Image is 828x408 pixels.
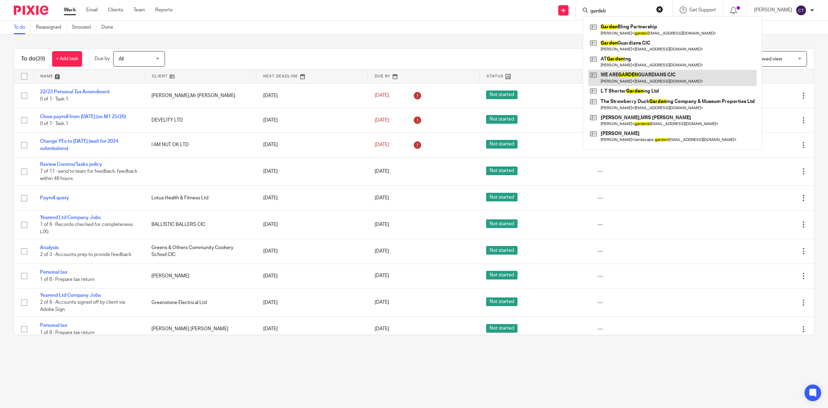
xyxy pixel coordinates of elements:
[486,140,517,149] span: Not started
[486,167,517,175] span: Not started
[486,219,517,228] span: Not started
[40,277,95,282] span: 1 of 8 · Prepare tax return
[40,139,118,151] a: Change YEs to [DATE] (wait for 2024 submissions)
[40,293,101,298] a: Yearend Ltd Company Jobs
[375,196,389,200] span: [DATE]
[145,317,256,341] td: [PERSON_NAME] [PERSON_NAME]
[598,299,695,306] div: ---
[375,169,389,174] span: [DATE]
[119,57,124,61] span: All
[72,21,96,34] a: Snoozed
[155,7,172,13] a: Reports
[256,239,368,264] td: [DATE]
[598,248,695,255] div: ---
[598,273,695,279] div: ---
[375,327,389,332] span: [DATE]
[40,215,101,220] a: Yearend Ltd Company Jobs
[40,270,67,275] a: Personal tax
[486,91,517,99] span: Not started
[743,57,782,61] span: Select saved view
[486,115,517,124] span: Not started
[590,8,652,15] input: Search
[598,325,695,332] div: ---
[256,157,368,186] td: [DATE]
[486,297,517,306] span: Not started
[375,274,389,278] span: [DATE]
[40,114,126,119] a: Close payroll from [DATE] (so M1 25/26)
[40,169,137,181] span: 7 of 11 · send to team for feedback, feedback within 48 hours
[145,186,256,210] td: Lotus Health & Fitness Ltd
[145,210,256,239] td: BALLISTIC BALLERS CIC
[40,330,95,335] span: 1 of 8 · Prepare tax return
[40,222,133,234] span: 1 of 6 · Records checked for completeness (JX)
[145,83,256,108] td: [PERSON_NAME],Mr [PERSON_NAME]
[101,21,118,34] a: Done
[796,5,807,16] img: svg%3E
[689,8,716,12] span: Get Support
[145,288,256,316] td: Greenstone Electrical Ltd
[40,162,102,167] a: Review Comms/Tasks policy
[486,246,517,255] span: Not started
[754,7,792,13] p: [PERSON_NAME]
[256,108,368,132] td: [DATE]
[40,196,69,200] a: Payroll query
[21,55,45,63] h1: To do
[375,142,389,147] span: [DATE]
[145,108,256,132] td: DEVELITY LTD
[145,133,256,157] td: I AM NUT OK LTD
[40,323,67,328] a: Personal tax
[40,97,68,102] span: 0 of 1 · Task 1
[134,7,145,13] a: Team
[598,194,695,201] div: ---
[36,56,45,61] span: (29)
[656,6,663,13] button: Clear
[256,264,368,288] td: [DATE]
[64,7,76,13] a: Work
[256,288,368,316] td: [DATE]
[14,6,48,15] img: Pixie
[256,133,368,157] td: [DATE]
[52,51,82,67] a: + Add task
[486,324,517,333] span: Not started
[145,239,256,264] td: Greens & Others Community Cookery School CIC
[375,118,389,123] span: [DATE]
[598,221,695,228] div: ---
[256,210,368,239] td: [DATE]
[256,186,368,210] td: [DATE]
[14,21,31,34] a: To do
[40,252,131,257] span: 2 of 3 · Accounts prep to provide feedback
[486,271,517,279] span: Not started
[40,121,68,126] span: 0 of 1 · Task 1
[86,7,98,13] a: Email
[108,7,123,13] a: Clients
[40,245,59,250] a: Analysis
[36,21,67,34] a: Reassigned
[256,83,368,108] td: [DATE]
[598,168,695,175] div: ---
[375,93,389,98] span: [DATE]
[256,317,368,341] td: [DATE]
[95,55,110,62] p: Due by
[375,300,389,305] span: [DATE]
[375,249,389,254] span: [DATE]
[486,193,517,201] span: Not started
[375,222,389,227] span: [DATE]
[40,300,125,312] span: 2 of 6 · Accounts signed off by client via Adobe Sign
[40,89,110,94] a: 22/23 Personal Tax Amendment
[145,264,256,288] td: [PERSON_NAME]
